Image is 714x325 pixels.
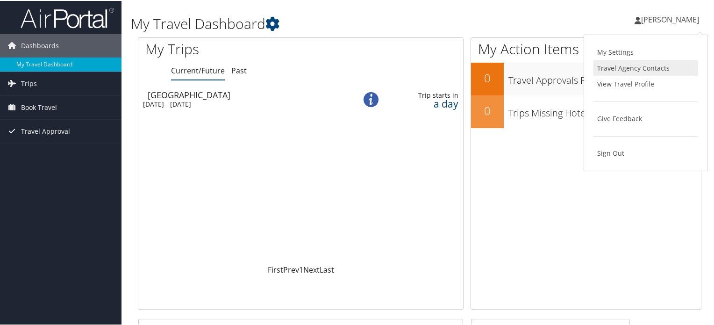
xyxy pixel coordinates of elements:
[635,5,708,33] a: [PERSON_NAME]
[143,99,341,108] div: [DATE] - [DATE]
[303,264,320,274] a: Next
[21,33,59,57] span: Dashboards
[471,102,504,118] h2: 0
[21,119,70,142] span: Travel Approval
[392,99,458,107] div: a day
[21,95,57,118] span: Book Travel
[364,91,378,106] img: alert-flat-solid-info.png
[21,71,37,94] span: Trips
[299,264,303,274] a: 1
[593,110,698,126] a: Give Feedback
[508,68,701,86] h3: Travel Approvals Pending (Advisor Booked)
[21,6,114,28] img: airportal-logo.png
[148,90,346,98] div: [GEOGRAPHIC_DATA]
[508,101,701,119] h3: Trips Missing Hotels
[471,69,504,85] h2: 0
[231,65,247,75] a: Past
[471,94,701,127] a: 0Trips Missing Hotels
[593,43,698,59] a: My Settings
[593,75,698,91] a: View Travel Profile
[471,62,701,94] a: 0Travel Approvals Pending (Advisor Booked)
[593,59,698,75] a: Travel Agency Contacts
[283,264,299,274] a: Prev
[320,264,334,274] a: Last
[641,14,699,24] span: [PERSON_NAME]
[131,13,516,33] h1: My Travel Dashboard
[145,38,321,58] h1: My Trips
[268,264,283,274] a: First
[171,65,225,75] a: Current/Future
[392,90,458,99] div: Trip starts in
[593,144,698,160] a: Sign Out
[471,38,701,58] h1: My Action Items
